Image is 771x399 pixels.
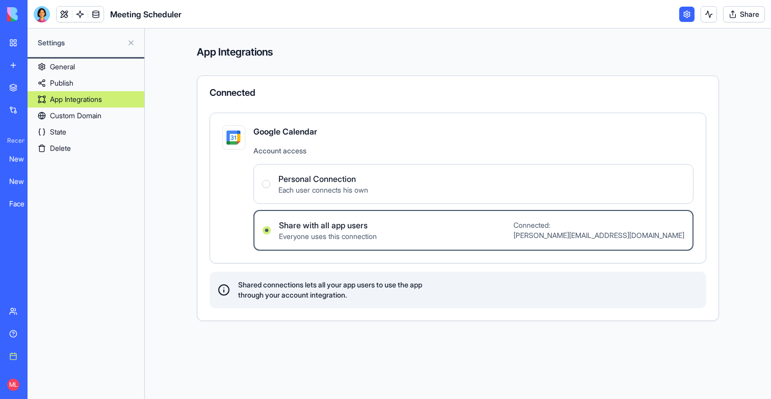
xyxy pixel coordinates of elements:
[28,59,144,75] a: General
[723,6,765,22] button: Share
[28,75,144,91] a: Publish
[253,146,693,156] span: Account access
[28,140,144,156] a: Delete
[238,280,422,300] span: Shared connections lets all your app users to use the app through your account integration.
[3,149,44,169] a: New App
[197,45,719,59] h4: App Integrations
[278,185,368,195] span: Each user connects his own
[9,199,38,209] div: Facebook Campaign Analyzer
[38,38,123,48] span: Settings
[253,125,693,138] span: Google Calendar
[9,176,38,187] div: New App
[210,88,706,97] div: Connected
[7,379,19,391] span: ML
[263,226,271,234] button: Share with all app usersEveryone uses this connectionConnected:[PERSON_NAME][EMAIL_ADDRESS][DOMAI...
[9,154,38,164] div: New App
[7,7,70,21] img: logo
[224,128,243,147] img: googlecalendar
[28,124,144,140] a: State
[28,91,144,108] a: App Integrations
[3,171,44,192] a: New App
[278,173,368,185] span: Personal Connection
[279,219,377,231] span: Share with all app users
[28,108,144,124] a: Custom Domain
[262,180,270,188] button: Personal ConnectionEach user connects his own
[3,137,24,145] span: Recent
[110,8,182,20] h1: Meeting Scheduler
[279,231,377,242] span: Everyone uses this connection
[513,220,684,241] span: Connected: [PERSON_NAME][EMAIL_ADDRESS][DOMAIN_NAME]
[3,194,44,214] a: Facebook Campaign Analyzer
